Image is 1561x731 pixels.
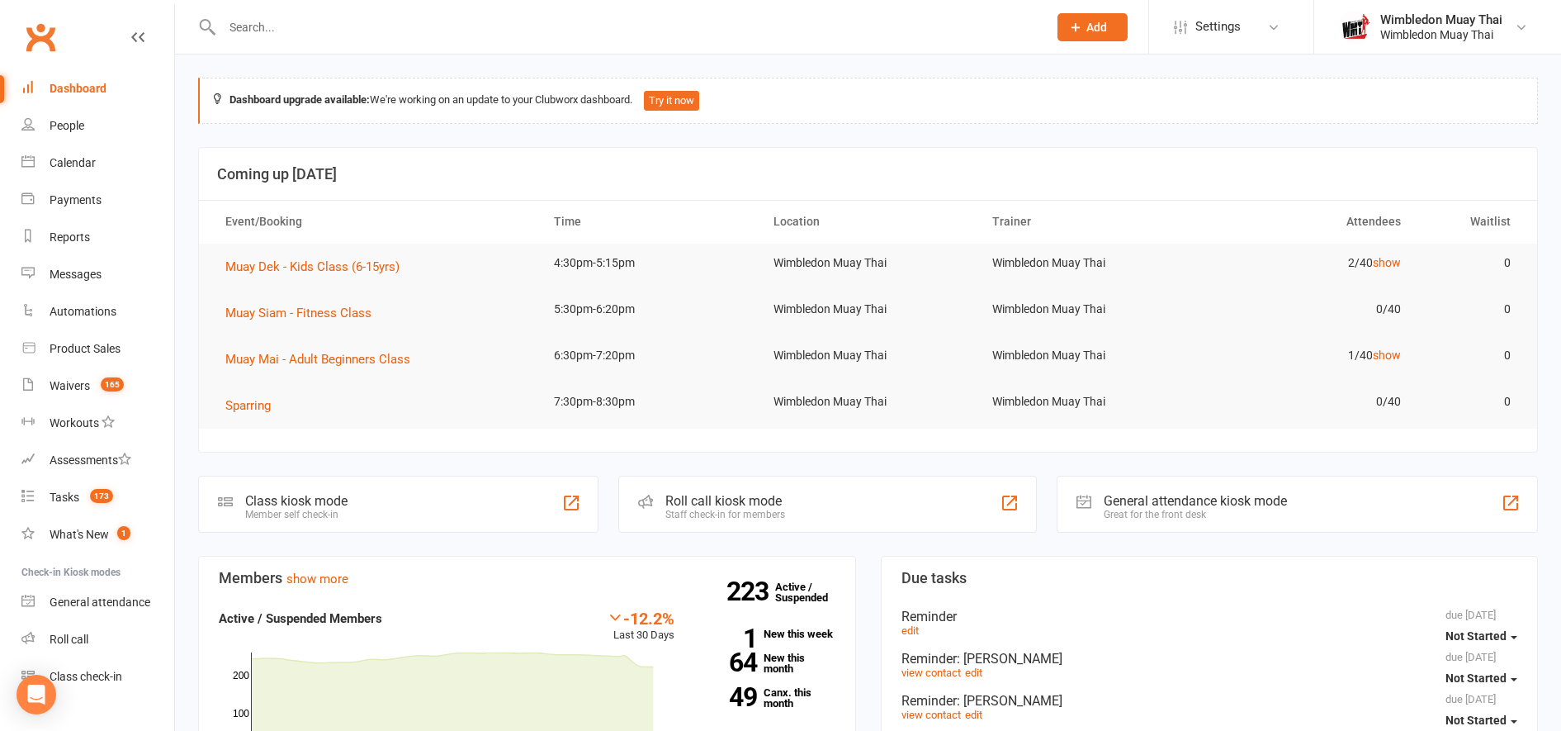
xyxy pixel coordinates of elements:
[665,493,785,509] div: Roll call kiosk mode
[699,629,835,639] a: 1New this week
[759,244,977,282] td: Wimbledon Muay Thai
[1373,256,1401,269] a: show
[977,244,1196,282] td: Wimbledon Muay Thai
[699,650,757,675] strong: 64
[21,658,174,695] a: Class kiosk mode
[539,201,758,243] th: Time
[21,479,174,516] a: Tasks 173
[1197,201,1416,243] th: Attendees
[901,609,1518,624] div: Reminder
[901,709,961,721] a: view contact
[1197,244,1416,282] td: 2/40
[21,584,174,621] a: General attendance kiosk mode
[117,526,130,540] span: 1
[50,633,88,646] div: Roll call
[225,257,411,277] button: Muay Dek - Kids Class (6-15yrs)
[50,416,99,430] div: Workouts
[50,342,121,355] div: Product Sales
[977,290,1196,329] td: Wimbledon Muay Thai
[539,382,758,421] td: 7:30pm-8:30pm
[225,259,400,274] span: Muay Dek - Kids Class (6-15yrs)
[699,687,835,709] a: 49Canx. this month
[699,653,835,674] a: 64New this month
[759,336,977,375] td: Wimbledon Muay Thai
[775,569,848,615] a: 223Active / Suspended
[1197,382,1416,421] td: 0/40
[957,693,1062,709] span: : [PERSON_NAME]
[21,182,174,219] a: Payments
[1445,672,1507,685] span: Not Started
[225,398,271,413] span: Sparring
[50,453,131,467] div: Assessments
[21,330,174,368] a: Product Sales
[21,145,174,182] a: Calendar
[21,368,174,405] a: Waivers 165
[50,119,84,132] div: People
[21,256,174,293] a: Messages
[17,675,56,714] div: Open Intercom Messenger
[225,352,410,367] span: Muay Mai - Adult Beginners Class
[1416,336,1526,375] td: 0
[225,396,282,415] button: Sparring
[1445,663,1517,693] button: Not Started
[21,405,174,442] a: Workouts
[217,166,1519,183] h3: Coming up [DATE]
[665,509,785,520] div: Staff check-in for members
[1197,336,1416,375] td: 1/40
[1445,621,1517,651] button: Not Started
[50,230,90,244] div: Reports
[229,93,370,106] strong: Dashboard upgrade available:
[607,609,674,627] div: -12.2%
[965,667,982,679] a: edit
[1086,21,1107,34] span: Add
[759,382,977,421] td: Wimbledon Muay Thai
[21,516,174,553] a: What's New1
[1416,382,1526,421] td: 0
[1380,27,1502,42] div: Wimbledon Muay Thai
[217,16,1036,39] input: Search...
[1416,201,1526,243] th: Waitlist
[21,442,174,479] a: Assessments
[50,305,116,318] div: Automations
[759,290,977,329] td: Wimbledon Muay Thai
[965,709,982,721] a: edit
[50,670,122,683] div: Class check-in
[20,17,61,58] a: Clubworx
[699,685,757,710] strong: 49
[759,201,977,243] th: Location
[1445,714,1507,727] span: Not Started
[644,91,699,111] button: Try it now
[977,201,1196,243] th: Trainer
[1445,629,1507,643] span: Not Started
[245,493,348,509] div: Class kiosk mode
[225,349,422,369] button: Muay Mai - Adult Beginners Class
[1104,509,1287,520] div: Great for the front desk
[901,693,1518,709] div: Reminder
[699,626,757,651] strong: 1
[198,78,1538,124] div: We're working on an update to your Clubworx dashboard.
[1104,493,1287,509] div: General attendance kiosk mode
[539,336,758,375] td: 6:30pm-7:20pm
[539,290,758,329] td: 5:30pm-6:20pm
[21,293,174,330] a: Automations
[607,609,674,644] div: Last 30 Days
[219,611,382,626] strong: Active / Suspended Members
[977,382,1196,421] td: Wimbledon Muay Thai
[50,268,102,281] div: Messages
[977,336,1196,375] td: Wimbledon Muay Thai
[539,244,758,282] td: 4:30pm-5:15pm
[901,651,1518,667] div: Reminder
[21,107,174,145] a: People
[50,193,102,206] div: Payments
[50,491,79,504] div: Tasks
[1339,11,1372,44] img: thumb_image1638500057.png
[50,528,109,541] div: What's New
[225,303,383,323] button: Muay Siam - Fitness Class
[901,570,1518,586] h3: Due tasks
[50,156,96,169] div: Calendar
[957,651,1062,667] span: : [PERSON_NAME]
[901,667,961,679] a: view contact
[225,306,371,320] span: Muay Siam - Fitness Class
[1195,8,1241,45] span: Settings
[726,579,775,604] strong: 223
